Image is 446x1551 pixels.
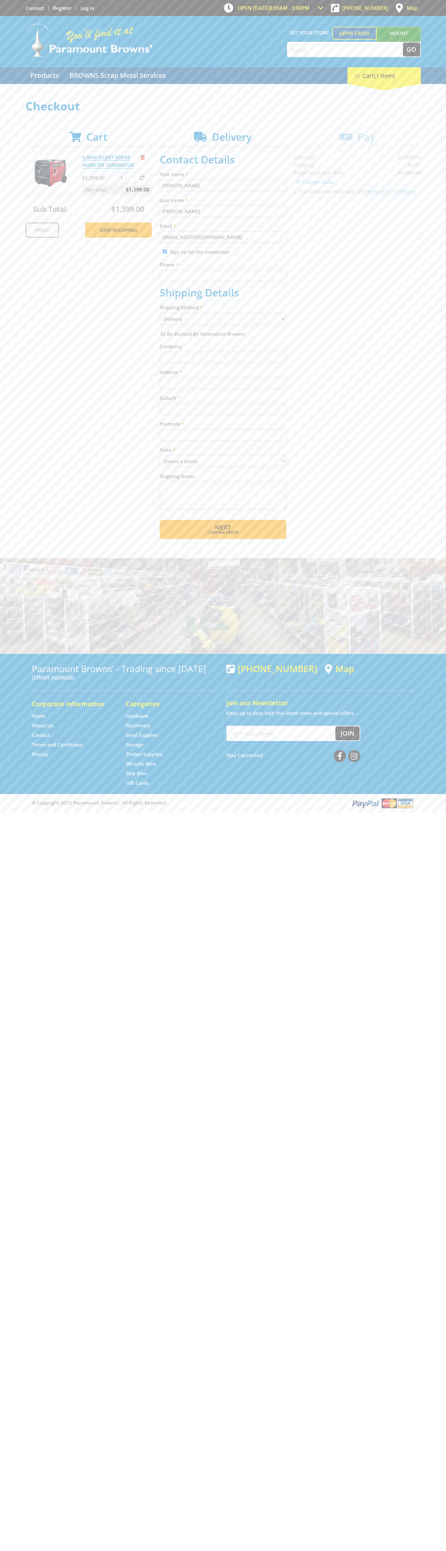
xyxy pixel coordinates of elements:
[288,42,403,56] input: Search
[215,523,231,532] span: Next
[173,531,273,535] span: Confirm order
[82,185,152,194] p: Item total:
[160,342,286,350] label: Company
[160,472,286,480] label: Shipping Notes
[160,231,286,243] input: Please enter your email address.
[226,663,317,674] div: [PHONE_NUMBER]
[160,270,286,281] input: Please enter your telephone number.
[170,249,230,255] label: Sign up for the newsletter
[32,722,53,729] a: Go to the About Us page
[126,722,150,729] a: Go to the Machinery page
[226,699,414,708] h5: Join our Newsletter
[377,27,421,51] a: Mount [PERSON_NAME]
[403,42,420,56] button: Go
[126,700,207,708] h5: Categories
[32,674,220,681] p: [STREET_ADDRESS]
[126,185,149,194] span: $1,399.00
[226,709,414,717] p: Keep up to date with the latest news and special offers.
[160,261,286,268] label: Phone
[26,222,59,238] a: Print
[160,303,286,311] label: Shipping Method
[33,204,66,214] span: Sub Total
[160,206,286,217] input: Please enter your last name.
[126,732,158,738] a: Go to the Steel Supplies page
[160,429,286,441] input: Please enter your postcode.
[32,741,82,748] a: Go to the Terms and Conditions page
[160,196,286,204] label: Last name
[160,403,286,415] input: Please enter your suburb.
[226,747,360,763] div: Stay Connected
[65,67,171,84] a: Go to the BROWNS Scrap Metal Services page
[160,446,286,453] label: State
[81,5,94,11] a: Log in
[160,394,286,402] label: Suburb
[82,154,134,169] a: 6.0KW SILENT SERIES INVERTER GENERATOR
[160,368,286,376] label: Address
[26,22,153,58] img: Paramount Browns'
[26,797,421,809] div: ® Copyright 2025 Paramount Browns'. All Rights Reserved.
[126,761,156,767] a: Go to the Wheelie Bins page
[126,780,149,786] a: Go to the Gift Cards page
[351,797,414,809] img: PayPal, Mastercard, Visa accepted
[374,72,395,79] span: (1 item)
[32,154,70,192] img: 6.0KW SILENT SERIES INVERTER GENERATOR
[212,130,252,144] span: Delivery
[160,180,286,191] input: Please enter your first name.
[126,751,162,758] a: Go to the Timber Supplies page
[32,713,46,719] a: Go to the Home page
[160,154,286,166] h2: Contact Details
[160,420,286,428] label: Postcode
[160,331,245,337] em: To Be Booked By Paramount Browns'
[141,154,145,161] a: Remove from cart
[126,741,143,748] a: Go to the Storage page
[111,204,144,214] span: $1,399.00
[32,732,50,738] a: Go to the Contact page
[160,520,286,539] button: Next Confirm order
[160,287,286,299] h2: Shipping Details
[85,222,152,238] a: Keep Shopping
[53,5,72,11] a: Go to the registration page
[238,4,310,11] span: OPEN [DATE]
[32,700,113,708] h5: Corporate Information
[335,726,360,740] button: Join
[160,170,286,178] label: First name
[287,27,333,38] span: Set your store
[26,5,44,11] a: Go to the Contact page
[325,663,354,674] a: View a map of Gepps Cross location
[126,770,147,777] a: Go to the Skip Bins page
[86,130,107,144] span: Cart
[32,663,220,674] h3: Paramount Browns' - Trading since [DATE]
[26,67,63,84] a: Go to the Products page
[32,751,48,758] a: Go to the Privacy page
[269,4,310,11] span: 8:00am - 5:00pm
[347,67,421,84] div: Cart
[160,455,286,467] select: Please select your state.
[82,174,116,182] p: $1,399.00
[126,713,149,719] a: Go to the Hardware page
[227,726,335,740] input: Your email address
[160,222,286,230] label: Email
[332,27,377,40] a: Gepps Cross
[26,100,421,113] h1: Checkout
[160,313,286,325] select: Please select a shipping method.
[160,378,286,389] input: Please enter your address.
